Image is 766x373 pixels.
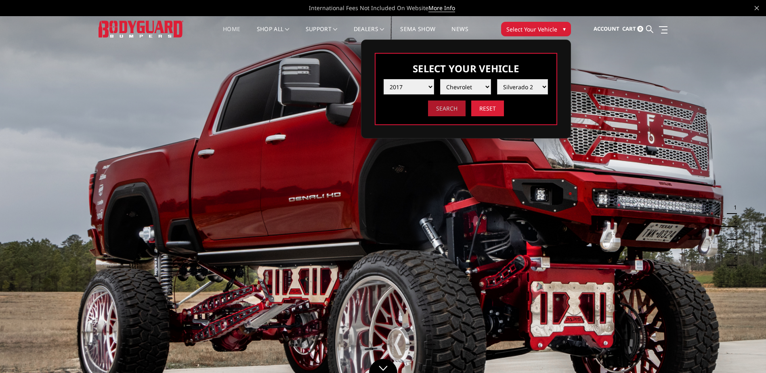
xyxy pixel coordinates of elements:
button: 2 of 5 [729,214,737,227]
span: Select Your Vehicle [506,25,557,34]
a: Home [223,26,240,42]
a: Account [594,18,619,40]
input: Reset [471,101,504,116]
button: 4 of 5 [729,240,737,253]
iframe: Chat Widget [726,334,766,373]
span: Account [594,25,619,32]
a: shop all [257,26,290,42]
img: BODYGUARD BUMPERS [99,21,183,37]
a: Support [306,26,338,42]
a: Dealers [354,26,384,42]
span: Cart [622,25,636,32]
span: ▾ [563,25,566,33]
a: SEMA Show [400,26,435,42]
input: Search [428,101,466,116]
button: Select Your Vehicle [501,22,571,36]
button: 1 of 5 [729,201,737,214]
button: 3 of 5 [729,227,737,240]
h3: Select Your Vehicle [384,62,548,75]
span: 0 [637,26,643,32]
a: Click to Down [369,359,397,373]
button: 5 of 5 [729,253,737,266]
a: More Info [428,4,455,12]
a: News [451,26,468,42]
a: Cart 0 [622,18,643,40]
